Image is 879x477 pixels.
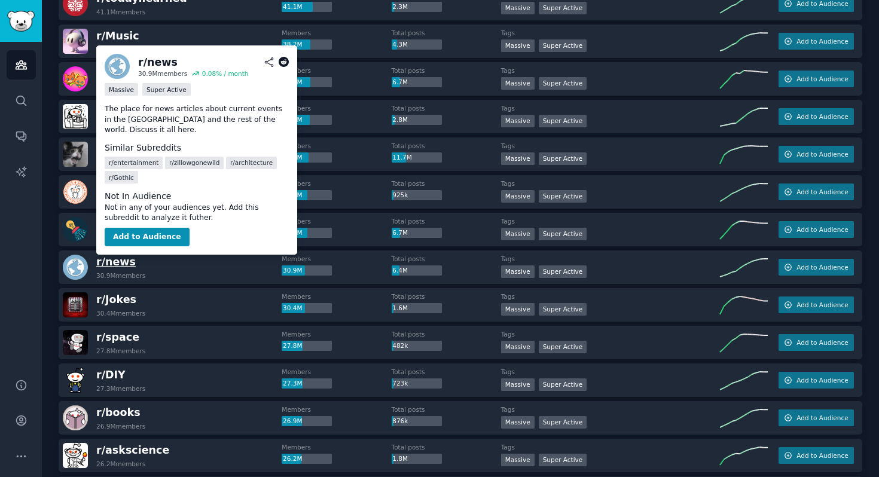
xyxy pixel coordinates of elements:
span: r/ Music [96,30,139,42]
button: Add to Audience [779,372,854,389]
span: r/ DIY [96,369,126,381]
dt: Members [282,443,391,451]
dt: Tags [501,104,720,112]
dt: Total posts [392,104,501,112]
div: Super Active [539,2,587,14]
dt: Total posts [392,29,501,37]
dt: Tags [501,29,720,37]
div: Super Active [539,454,587,466]
span: r/ news [96,256,136,268]
div: 27.8M [282,341,332,351]
button: Add to Audience [779,296,854,313]
dt: Members [282,29,391,37]
img: Showerthoughts [63,217,88,242]
span: r/ entertainment [109,158,158,167]
dt: Members [282,217,391,225]
div: 26.2M members [96,460,145,468]
div: 27.8M members [96,347,145,355]
div: r/ news [138,55,178,70]
div: Super Active [539,152,587,165]
div: Super Active [539,228,587,240]
div: Super Active [539,303,587,316]
img: news [105,54,130,79]
dt: Total posts [392,292,501,301]
dt: Members [282,330,391,338]
div: 925k [392,190,442,201]
span: Add to Audience [796,188,848,196]
div: 2.3M [392,2,442,13]
span: Add to Audience [796,150,848,158]
dt: Members [282,405,391,414]
div: Super Active [539,265,587,278]
img: memes [63,142,88,167]
dt: Tags [501,142,720,150]
dt: Tags [501,330,720,338]
div: 26.9M members [96,422,145,430]
div: 41.1M members [96,8,145,16]
img: askscience [63,443,88,468]
dd: Not in any of your audiences yet. Add this subreddit to analyze it futher. [105,203,289,224]
dt: Tags [501,368,720,376]
dt: Tags [501,443,720,451]
dt: Total posts [392,179,501,188]
div: 30.4M [282,303,332,314]
dt: Total posts [392,368,501,376]
div: 6.4M [392,265,442,276]
dt: Total posts [392,66,501,75]
span: r/ architecture [230,158,273,167]
dt: Not In Audience [105,190,289,203]
img: books [63,405,88,430]
span: Add to Audience [796,225,848,234]
span: r/ askscience [96,444,169,456]
div: 4.3M [392,39,442,50]
dt: Members [282,292,391,301]
div: Massive [501,454,535,466]
dt: Members [282,255,391,263]
div: 2.8M [392,115,442,126]
dt: Total posts [392,217,501,225]
div: 34.3M [282,190,332,201]
div: 35.5M [282,152,332,163]
div: Massive [501,341,535,353]
button: Add to Audience [779,447,854,464]
dt: Total posts [392,405,501,414]
div: Super Active [539,115,587,127]
div: Massive [501,228,535,240]
div: Massive [501,39,535,52]
span: Add to Audience [796,301,848,309]
div: 27.3M [282,378,332,389]
div: 482k [392,341,442,351]
span: r/ zillowgonewild [169,158,219,167]
div: 34.0M [282,228,332,239]
span: Add to Audience [796,376,848,384]
dt: Members [282,142,391,150]
span: r/ books [96,406,141,418]
div: 30.9M [282,265,332,276]
img: news [63,255,88,280]
div: Massive [501,303,535,316]
img: GummySearch logo [7,11,35,32]
button: Add to Audience [779,184,854,200]
button: Add to Audience [779,334,854,351]
div: 26.2M [282,454,332,464]
div: Massive [501,115,535,127]
span: Add to Audience [796,414,848,422]
dt: Similar Subreddits [105,142,289,154]
div: Massive [501,2,535,14]
span: Add to Audience [796,263,848,271]
img: space [63,330,88,355]
div: Massive [501,265,535,278]
div: 26.9M [282,416,332,427]
dt: Tags [501,179,720,188]
img: DIY [63,368,88,393]
div: 37.0M [282,115,332,126]
div: 6.7M [392,228,442,239]
button: Add to Audience [779,33,854,50]
div: Massive [501,77,535,90]
button: Add to Audience [779,409,854,426]
dt: Tags [501,217,720,225]
div: 876k [392,416,442,427]
div: Massive [501,378,535,391]
div: 30.9M members [96,271,145,280]
div: Massive [501,416,535,429]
